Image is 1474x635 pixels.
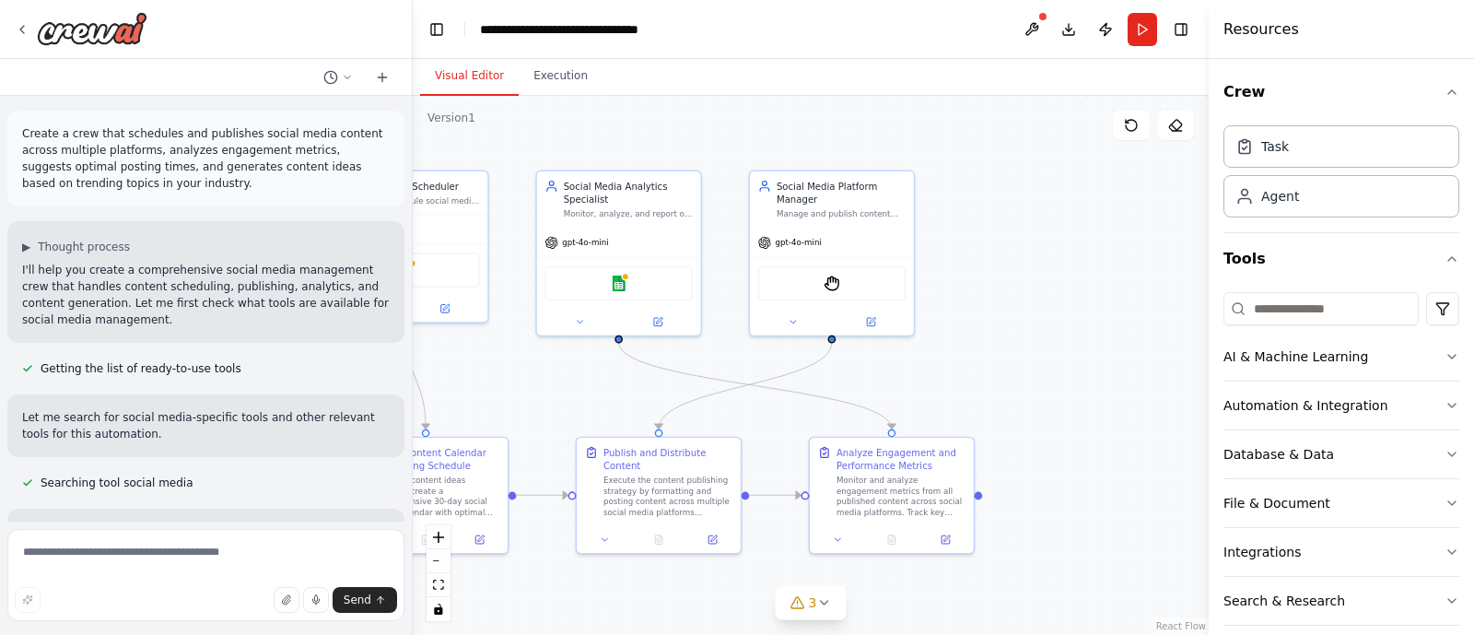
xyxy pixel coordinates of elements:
[1223,118,1459,232] div: Crew
[611,276,626,291] img: Google sheets
[22,262,390,328] p: I'll help you create a comprehensive social media management crew that handles content scheduling...
[564,209,693,220] div: Monitor, analyze, and report on social media engagement metrics across all platforms, identify hi...
[1223,18,1299,41] h4: Resources
[690,532,736,547] button: Open in side panel
[1223,396,1388,415] div: Automation & Integration
[399,329,432,429] g: Edge from 68073e0f-6fcf-4b69-8110-15042d18306a to fa939b39-a7a0-4825-b8da-f38147bef384
[424,17,450,42] button: Hide left sidebar
[38,240,130,254] span: Thought process
[1223,592,1345,610] div: Search & Research
[1223,333,1459,381] button: AI & Machine Learning
[37,12,147,45] img: Logo
[1223,382,1459,429] button: Automation & Integration
[836,446,965,473] div: Analyze Engagement and Performance Metrics
[777,209,906,220] div: Manage and publish content across multiple social media platforms, ensure proper formatting for e...
[1223,577,1459,625] button: Search & Research
[809,594,817,612] span: 3
[833,314,908,330] button: Open in side panel
[775,238,821,249] span: gpt-4o-mini
[41,361,241,376] span: Getting the list of ready-to-use tools
[1261,137,1289,156] div: Task
[427,111,475,125] div: Version 1
[480,20,638,39] nav: breadcrumb
[322,171,489,323] div: Social Media SchedulerPlan and schedule social media content across multiple platforms, determine...
[427,573,450,597] button: fit view
[344,593,371,607] span: Send
[652,342,838,429] g: Edge from fc214e29-39b6-47df-96a5-d0924fa536ba to cdd25db7-539a-4dd6-8a47-6081bdcc4752
[1168,17,1194,42] button: Hide right sidebar
[824,276,839,291] img: StagehandTool
[407,300,483,316] button: Open in side panel
[22,125,390,192] p: Create a crew that schedules and publishes social media content across multiple platforms, analyz...
[1223,494,1330,512] div: File & Document
[350,180,479,193] div: Social Media Scheduler
[370,446,499,473] div: Create Content Calendar and Posting Schedule
[343,437,509,555] div: Create Content Calendar and Posting ScheduleUsing the content ideas provided, create a comprehens...
[1223,233,1459,285] button: Tools
[22,240,130,254] button: ▶Thought process
[274,587,299,613] button: Upload files
[603,446,732,473] div: Publish and Distribute Content
[420,57,519,96] button: Visual Editor
[457,532,503,547] button: Open in side panel
[749,171,916,337] div: Social Media Platform ManagerManage and publish content across multiple social media platforms, e...
[777,180,906,206] div: Social Media Platform Manager
[535,171,702,337] div: Social Media Analytics SpecialistMonitor, analyze, and report on social media engagement metrics ...
[776,586,847,620] button: 3
[1223,479,1459,527] button: File & Document
[316,66,360,88] button: Switch to previous chat
[398,262,414,277] img: Google sheets
[370,476,499,518] div: Using the content ideas provided, create a comprehensive 30-day social media calendar with optima...
[1223,430,1459,478] button: Database & Data
[303,587,329,613] button: Click to speak your automation idea
[519,57,602,96] button: Execution
[333,587,397,613] button: Send
[564,180,693,206] div: Social Media Analytics Specialist
[863,532,919,547] button: No output available
[922,532,968,547] button: Open in side panel
[15,587,41,613] button: Improve this prompt
[1223,66,1459,118] button: Crew
[1261,187,1299,206] div: Agent
[1223,347,1368,366] div: AI & Machine Learning
[427,525,450,549] button: zoom in
[1223,543,1301,561] div: Integrations
[750,488,801,501] g: Edge from cdd25db7-539a-4dd6-8a47-6081bdcc4752 to af3b6bb0-b408-4319-9b53-6f8e0e391496
[620,314,696,330] button: Open in side panel
[368,66,397,88] button: Start a new chat
[41,476,193,490] span: Searching tool social media
[517,488,568,501] g: Edge from fa939b39-a7a0-4825-b8da-f38147bef384 to cdd25db7-539a-4dd6-8a47-6081bdcc4752
[576,437,743,555] div: Publish and Distribute ContentExecute the content publishing strategy by formatting and posting c...
[22,240,30,254] span: ▶
[427,549,450,573] button: zoom out
[603,476,732,518] div: Execute the content publishing strategy by formatting and posting content across multiple social ...
[1156,621,1206,631] a: React Flow attribution
[630,532,686,547] button: No output available
[22,409,390,442] p: Let me search for social media-specific tools and other relevant tools for this automation.
[809,437,976,555] div: Analyze Engagement and Performance MetricsMonitor and analyze engagement metrics from all publish...
[427,597,450,621] button: toggle interactivity
[350,195,479,206] div: Plan and schedule social media content across multiple platforms, determine optimal posting times...
[1223,445,1334,464] div: Database & Data
[427,525,450,621] div: React Flow controls
[1223,528,1459,576] button: Integrations
[562,238,608,249] span: gpt-4o-mini
[612,342,898,429] g: Edge from 63bcd374-ded1-43c5-a81d-d2b4613dde08 to af3b6bb0-b408-4319-9b53-6f8e0e391496
[836,476,965,518] div: Monitor and analyze engagement metrics from all published content across social media platforms. ...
